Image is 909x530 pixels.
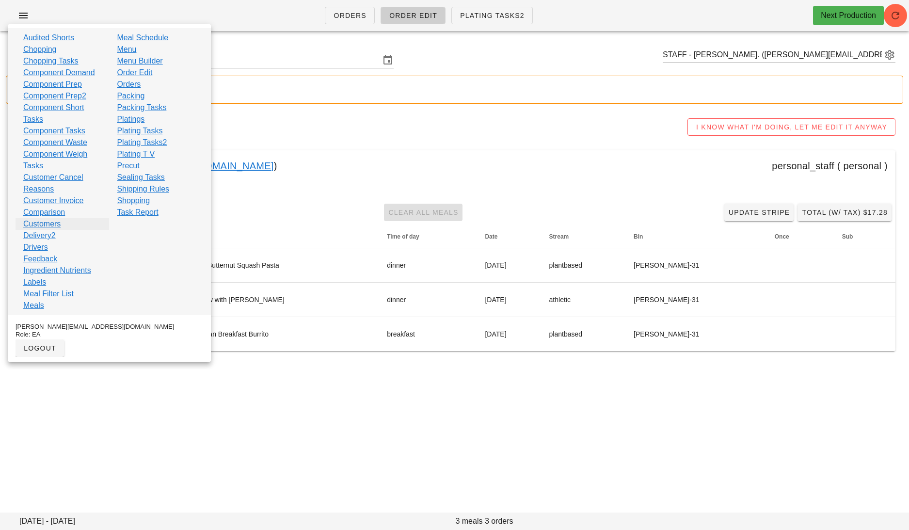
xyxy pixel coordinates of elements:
[724,204,794,221] a: Update Stripe
[379,248,477,283] td: dinner
[16,323,203,331] div: [PERSON_NAME][EMAIL_ADDRESS][DOMAIN_NAME]
[23,32,74,44] a: Audited Shorts
[117,32,168,44] a: Meal Schedule
[23,90,86,102] a: Component Prep2
[687,118,895,136] button: I KNOW WHAT I'M DOING, LET ME EDIT IT ANYWAY
[477,317,541,351] td: [DATE]
[117,55,162,67] a: Menu Builder
[387,233,419,240] span: Time of day
[626,225,767,248] th: Bin: Not sorted. Activate to sort ascending.
[23,265,91,276] a: Ingredient Nutrients
[542,248,626,283] td: plantbased
[485,233,497,240] span: Date
[549,233,569,240] span: Stream
[23,253,57,265] a: Feedback
[117,160,139,172] a: Precut
[663,47,882,63] input: Search by email or name
[23,344,56,352] span: logout
[23,55,79,67] a: Chopping Tasks
[23,125,85,137] a: Component Tasks
[381,7,446,24] a: Order Edit
[626,283,767,317] td: [PERSON_NAME]-31
[775,233,789,240] span: Once
[23,148,101,172] a: Component Weigh Tasks
[23,218,61,230] a: Customers
[117,172,164,183] a: Sealing Tasks
[117,102,166,113] a: Packing Tasks
[14,181,895,200] div: Tho2VoavAcQ9z6r1eQPxLdZvFEF3
[23,195,101,218] a: Customer Invoice Comparison
[117,195,150,207] a: Shopping
[451,7,533,24] a: Plating Tasks2
[23,172,101,195] a: Customer Cancel Reasons
[542,225,626,248] th: Stream: Not sorted. Activate to sort ascending.
[460,12,525,19] span: Plating Tasks2
[542,283,626,317] td: athletic
[884,49,895,61] button: appended action
[23,230,56,241] a: Delivery2
[842,233,853,240] span: Sub
[117,137,167,148] a: Plating Tasks2
[23,300,44,311] a: Meals
[477,248,541,283] td: [DATE]
[14,150,895,181] div: ( ) personal_staff ( personal )
[477,225,541,248] th: Date: Not sorted. Activate to sort ascending.
[23,137,87,148] a: Component Waste
[117,67,152,79] a: Order Edit
[117,125,162,137] a: Plating Tasks
[797,204,892,221] button: Total (w/ Tax) $17.28
[117,90,144,102] a: Packing
[174,225,379,248] th: Meal: Not sorted. Activate to sort ascending.
[23,276,46,288] a: Labels
[379,225,477,248] th: Time of day: Not sorted. Activate to sort ascending.
[23,44,57,55] a: Chopping
[117,44,136,55] a: Menu
[333,12,367,19] span: Orders
[634,233,643,240] span: Bin
[696,123,887,131] span: I KNOW WHAT I'M DOING, LET ME EDIT IT ANYWAY
[23,241,48,253] a: Drivers
[379,317,477,351] td: breakfast
[117,183,169,195] a: Shipping Rules
[117,113,144,125] a: Platings
[174,248,379,283] td: Creamy Butternut Squash Pasta
[801,209,888,216] span: Total (w/ Tax) $17.28
[16,339,64,357] button: logout
[23,67,95,79] a: Component Demand
[379,283,477,317] td: dinner
[16,331,203,338] div: Role: EA
[174,317,379,351] td: Black Bean Breakfast Burrito
[728,209,790,216] span: Update Stripe
[626,248,767,283] td: [PERSON_NAME]-31
[23,288,74,300] a: Meal Filter List
[834,225,895,248] th: Sub: Not sorted. Activate to sort ascending.
[23,102,101,125] a: Component Short Tasks
[542,317,626,351] td: plantbased
[117,79,141,90] a: Orders
[767,225,834,248] th: Once: Not sorted. Activate to sort ascending.
[626,317,767,351] td: [PERSON_NAME]-31
[821,10,876,21] div: Next Production
[389,12,437,19] span: Order Edit
[117,148,155,160] a: Plating T V
[117,207,158,218] a: Task Report
[325,7,375,24] a: Orders
[477,283,541,317] td: [DATE]
[174,283,379,317] td: Pork Stew with [PERSON_NAME]
[23,79,82,90] a: Component Prep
